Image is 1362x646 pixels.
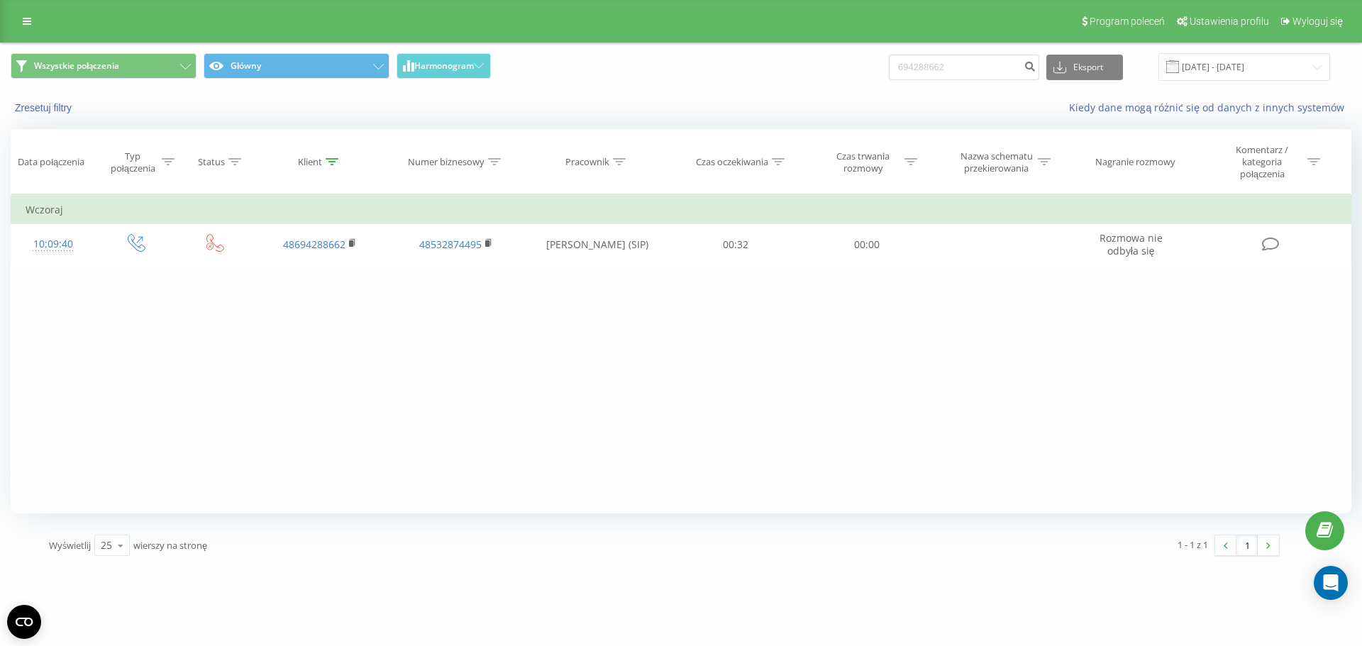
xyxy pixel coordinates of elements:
span: wierszy na stronę [133,539,207,552]
span: Program poleceń [1090,16,1165,27]
td: [PERSON_NAME] (SIP) [524,224,670,265]
a: 48532874495 [419,238,482,251]
div: Nagranie rozmowy [1095,156,1175,168]
div: Czas oczekiwania [696,156,768,168]
a: 1 [1236,535,1258,555]
div: Nazwa schematu przekierowania [958,150,1034,174]
div: 10:09:40 [26,230,81,258]
a: 48694288662 [283,238,345,251]
div: Data połączenia [18,156,84,168]
button: Główny [204,53,389,79]
div: 1 - 1 z 1 [1178,538,1208,552]
div: Komentarz / kategoria połączenia [1221,144,1304,180]
a: Kiedy dane mogą różnić się od danych z innych systemów [1069,101,1351,114]
span: Harmonogram [414,61,474,71]
span: Ustawienia profilu [1190,16,1269,27]
td: 00:00 [801,224,931,265]
div: Open Intercom Messenger [1314,566,1348,600]
div: Typ połączenia [107,150,158,174]
span: Wszystkie połączenia [34,60,119,72]
button: Zresetuj filtry [11,101,79,114]
div: Czas trwania rozmowy [825,150,901,174]
td: Wczoraj [11,196,1351,224]
input: Wyszukiwanie według numeru [889,55,1039,80]
button: Eksport [1046,55,1123,80]
td: 00:32 [670,224,801,265]
span: Rozmowa nie odbyła się [1100,231,1163,257]
span: Wyświetlij [49,539,91,552]
button: Harmonogram [397,53,491,79]
div: Status [198,156,225,168]
span: Wyloguj się [1292,16,1343,27]
button: Wszystkie połączenia [11,53,196,79]
div: Klient [298,156,322,168]
div: 25 [101,538,112,552]
button: Open CMP widget [7,605,41,639]
div: Pracownik [565,156,609,168]
div: Numer biznesowy [408,156,485,168]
